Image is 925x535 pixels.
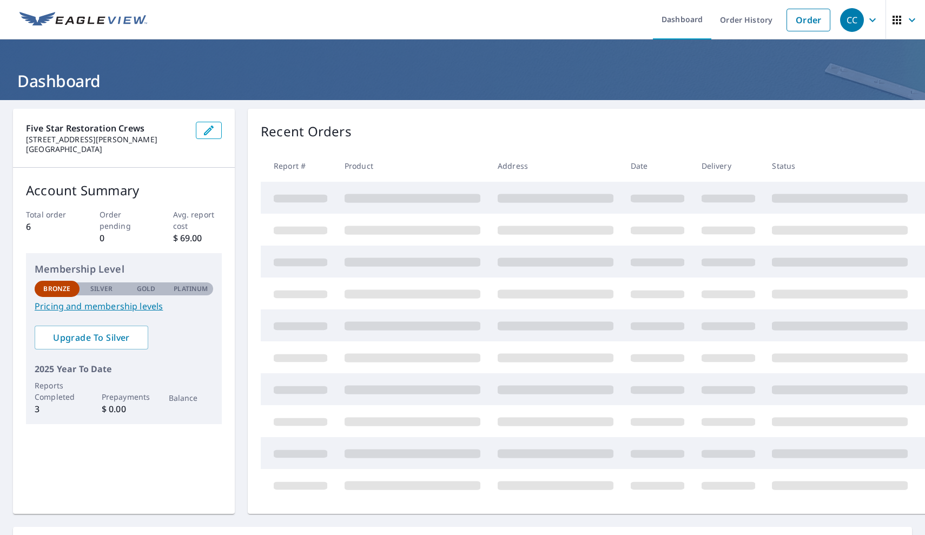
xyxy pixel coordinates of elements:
p: Total order [26,209,75,220]
p: [GEOGRAPHIC_DATA] [26,144,187,154]
p: Order pending [100,209,149,232]
a: Upgrade To Silver [35,326,148,349]
p: [STREET_ADDRESS][PERSON_NAME] [26,135,187,144]
p: 6 [26,220,75,233]
p: Silver [90,284,113,294]
th: Delivery [693,150,764,182]
p: Platinum [174,284,208,294]
th: Address [489,150,622,182]
a: Pricing and membership levels [35,300,213,313]
p: Prepayments [102,391,147,402]
th: Report # [261,150,336,182]
p: Balance [169,392,214,404]
p: Five Star Restoration Crews [26,122,187,135]
p: Account Summary [26,181,222,200]
p: 3 [35,402,80,415]
p: 2025 Year To Date [35,362,213,375]
div: CC [840,8,864,32]
span: Upgrade To Silver [43,332,140,344]
p: $ 69.00 [173,232,222,245]
th: Status [763,150,916,182]
img: EV Logo [19,12,147,28]
h1: Dashboard [13,70,912,92]
p: Reports Completed [35,380,80,402]
p: Recent Orders [261,122,352,141]
p: Avg. report cost [173,209,222,232]
p: Bronze [43,284,70,294]
th: Date [622,150,693,182]
th: Product [336,150,489,182]
a: Order [787,9,830,31]
p: Membership Level [35,262,213,276]
p: Gold [137,284,155,294]
p: $ 0.00 [102,402,147,415]
p: 0 [100,232,149,245]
